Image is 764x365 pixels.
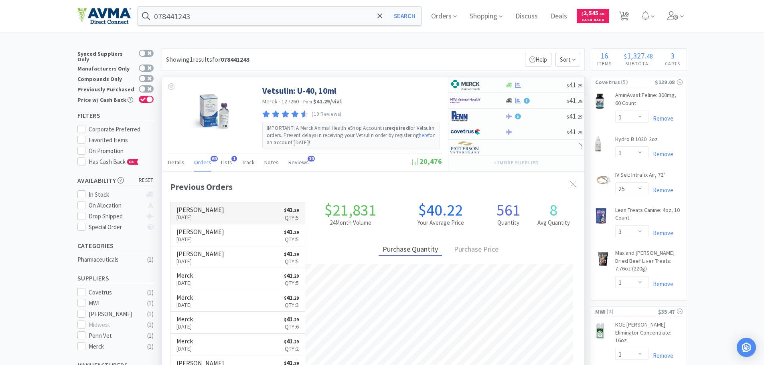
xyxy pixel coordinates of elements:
span: 19 [308,156,315,161]
a: Merck[DATE]$41.29Qty:3 [170,290,305,312]
img: 6d7abf38e3b8462597f4a2f88dede81e_176.png [450,79,480,91]
img: 77fca1acd8b6420a9015268ca798ef17_1.png [450,126,480,138]
span: Details [168,159,184,166]
a: Remove [649,280,673,288]
div: ( 1 ) [147,342,154,351]
p: Qty: 5 [284,235,299,244]
div: Compounds Only [77,75,135,82]
span: $ [284,339,286,345]
a: [PERSON_NAME][DATE]$41.29Qty:5 [170,246,305,268]
a: Deals [547,13,570,20]
div: . [618,52,659,60]
input: Search by item, sku, manufacturer, ingredient, size... [138,7,422,25]
p: [DATE] [176,235,224,244]
div: Showing 1 results [166,54,249,65]
span: $ [624,52,627,60]
p: [DATE] [176,322,193,331]
a: Merck [262,98,278,105]
h5: Categories [77,241,154,250]
span: 41 [284,315,299,323]
div: ( 1 ) [147,309,154,319]
div: On Allocation [89,201,142,210]
div: Manufacturers Only [77,65,135,71]
p: Help [525,53,551,67]
span: Has Cash Back [89,158,139,165]
span: CB [128,159,136,164]
span: . 29 [576,129,582,135]
div: Price w/ Cash Back [77,96,135,103]
h6: [PERSON_NAME] [176,250,224,257]
span: Notes [264,159,279,166]
p: Qty: 3 [284,300,299,309]
div: ( 1 ) [147,320,154,330]
p: [DATE] [176,300,193,309]
span: 2,545 [582,9,604,17]
span: 41 [284,206,299,214]
h6: Merck [176,338,193,344]
span: 41 [567,80,582,89]
div: ( 1 ) [147,298,154,308]
strong: $41.29 / vial [313,98,342,105]
div: Synced Suppliers Only [77,50,135,62]
div: ( 1 ) [147,255,154,264]
span: Sort [555,53,580,67]
span: Track [242,159,255,166]
div: Merck [89,342,138,351]
span: $ [284,273,286,279]
h5: Filters [77,111,154,120]
p: Qty: 6 [284,322,299,331]
a: Merck[DATE]$41.29Qty:6 [170,312,305,334]
img: ed537a1d4e5e49509db04026153d78b2_29663.png [595,208,607,224]
h4: Items [591,60,618,67]
a: Discuss [512,13,541,20]
img: dec5747cad6042789471a68aa383658f_37283.png [595,93,604,109]
div: [PERSON_NAME] [89,309,138,319]
span: . 58 [598,11,604,16]
h6: [PERSON_NAME] [176,206,224,213]
span: 127260 [282,98,299,105]
div: $35.47 [658,307,683,316]
span: 41 [284,250,299,258]
h1: $40.22 [395,202,486,218]
span: · [300,98,302,105]
h6: Merck [176,272,193,278]
p: [DATE] [176,213,224,222]
p: (19 Reviews) [312,110,342,119]
img: e4e33dab9f054f5782a47901c742baa9_102.png [77,8,131,24]
span: $ [284,295,286,301]
h5: Availability [77,176,154,185]
img: 767eba22400f4a52bfbfc9d42a87b021_529705.jpg [186,85,242,137]
h6: Merck [176,294,193,300]
span: . 29 [293,317,299,323]
span: $ [582,11,584,16]
img: f5e969b455434c6296c6d81ef179fa71_3.png [450,141,480,153]
span: Cash Back [582,18,604,23]
img: 73e0b3a9074d4765bb4ced10fb0f695e_27059.png [595,136,602,152]
a: [PERSON_NAME][DATE]$41.29Qty:5 [170,224,305,246]
div: Drop Shipped [89,212,142,221]
span: $ [567,83,569,89]
span: 41 [567,96,582,105]
span: 20,476 [411,157,442,166]
a: IV Set: Intrafix Air, 72" [615,171,665,182]
a: Merck[DATE]$41.29Qty:5 [170,268,305,290]
strong: required [387,125,409,131]
a: Max and [PERSON_NAME] Dried Beef Liver Treats: 7.76oz (220g) [615,249,683,276]
div: ( 1 ) [147,288,154,297]
a: Remove [649,115,673,122]
span: . 29 [576,98,582,104]
span: . 29 [576,114,582,120]
span: . 29 [293,295,299,301]
span: MWI [595,307,606,316]
div: On Promotion [89,146,154,156]
a: Remove [649,150,673,158]
img: 0794054d08c64776a12ad31fb1f74740_10085.png [595,323,605,339]
img: e1133ece90fa4a959c5ae41b0808c578_9.png [450,110,480,122]
h1: 8 [531,202,576,218]
span: . 29 [576,83,582,89]
p: [DATE] [176,257,224,266]
img: b8be99f666a747eeaecdf5c6f8ac2911_27532.png [595,172,611,188]
div: Special Order [89,222,142,232]
h2: Avg Quantity [531,218,576,228]
span: 41 [284,293,299,301]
